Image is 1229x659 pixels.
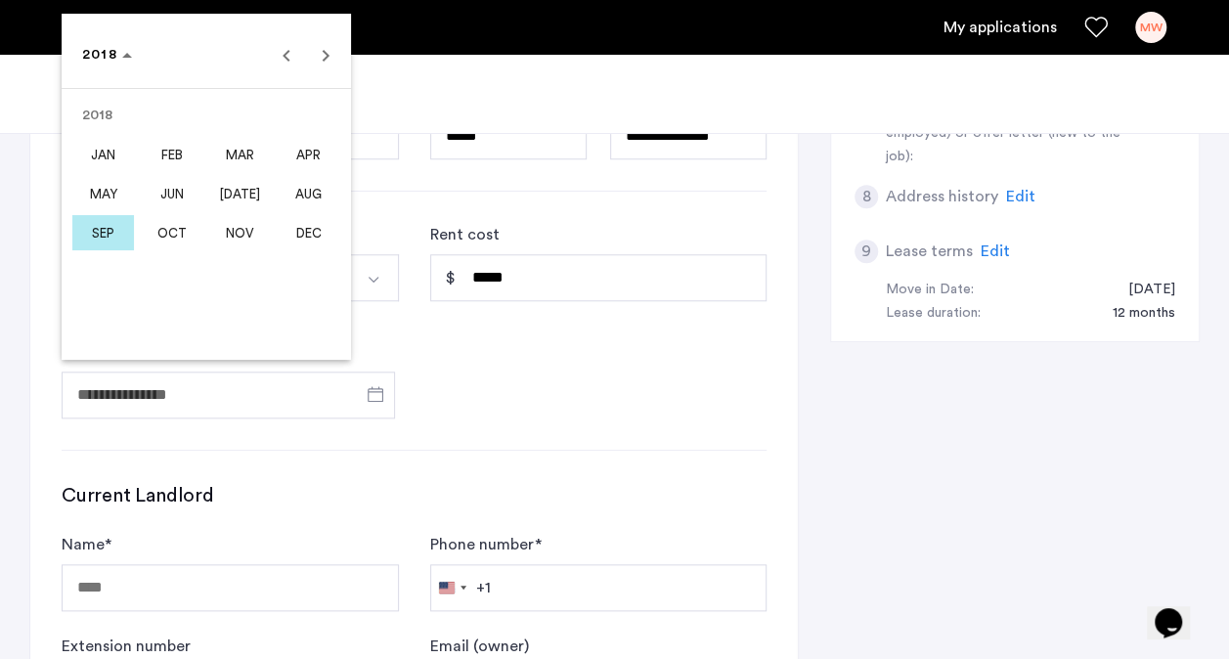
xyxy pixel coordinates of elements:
[206,135,275,174] button: March 2018
[206,213,275,252] button: November 2018
[74,37,140,72] button: Choose date
[69,174,138,213] button: May 2018
[82,48,117,62] span: 2018
[275,135,343,174] button: April 2018
[72,215,134,250] span: SEP
[141,215,202,250] span: OCT
[267,35,306,74] button: Previous year
[275,174,343,213] button: August 2018
[69,213,138,252] button: September 2018
[141,176,202,211] span: JUN
[306,35,345,74] button: Next year
[278,176,339,211] span: AUG
[138,174,206,213] button: June 2018
[72,176,134,211] span: MAY
[141,137,202,172] span: FEB
[69,96,343,135] td: 2018
[209,176,271,211] span: [DATE]
[209,215,271,250] span: NOV
[278,215,339,250] span: DEC
[69,135,138,174] button: January 2018
[1147,581,1209,639] iframe: chat widget
[278,137,339,172] span: APR
[275,213,343,252] button: December 2018
[209,137,271,172] span: MAR
[72,137,134,172] span: JAN
[138,135,206,174] button: February 2018
[206,174,275,213] button: July 2018
[138,213,206,252] button: October 2018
